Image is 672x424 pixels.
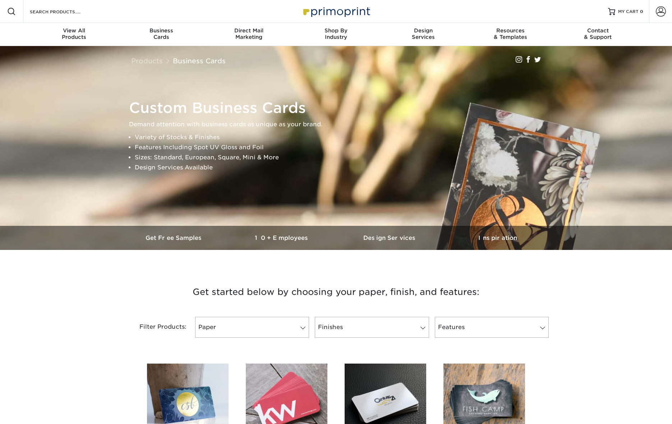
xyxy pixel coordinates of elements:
[444,226,552,250] a: Inspiration
[173,57,226,65] a: Business Cards
[228,226,336,250] a: 10+ Employees
[205,23,293,46] a: Direct MailMarketing
[435,317,549,338] a: Features
[195,317,309,338] a: Paper
[126,276,546,308] h3: Get started below by choosing your paper, finish, and features:
[135,142,549,152] li: Features Including Spot UV Gloss and Foil
[31,27,118,34] span: View All
[618,9,639,15] span: MY CART
[205,27,293,34] span: Direct Mail
[467,27,554,34] span: Resources
[120,234,228,241] h3: Get Free Samples
[118,27,205,34] span: Business
[129,119,549,129] p: Demand attention with business cards as unique as your brand.
[554,27,641,40] div: & Support
[293,23,380,46] a: Shop ByIndustry
[554,23,641,46] a: Contact& Support
[336,226,444,250] a: Design Services
[467,23,554,46] a: Resources& Templates
[31,27,118,40] div: Products
[379,27,467,34] span: Design
[135,132,549,142] li: Variety of Stocks & Finishes
[29,7,99,16] input: SEARCH PRODUCTS.....
[205,27,293,40] div: Marketing
[118,23,205,46] a: BusinessCards
[554,27,641,34] span: Contact
[118,27,205,40] div: Cards
[379,27,467,40] div: Services
[228,234,336,241] h3: 10+ Employees
[444,234,552,241] h3: Inspiration
[31,23,118,46] a: View AllProducts
[293,27,380,34] span: Shop By
[293,27,380,40] div: Industry
[120,317,192,338] div: Filter Products:
[300,4,372,19] img: Primoprint
[120,226,228,250] a: Get Free Samples
[315,317,429,338] a: Finishes
[640,9,643,14] span: 0
[379,23,467,46] a: DesignServices
[129,99,549,117] h1: Custom Business Cards
[336,234,444,241] h3: Design Services
[131,57,163,65] a: Products
[135,152,549,163] li: Sizes: Standard, European, Square, Mini & More
[135,163,549,173] li: Design Services Available
[467,27,554,40] div: & Templates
